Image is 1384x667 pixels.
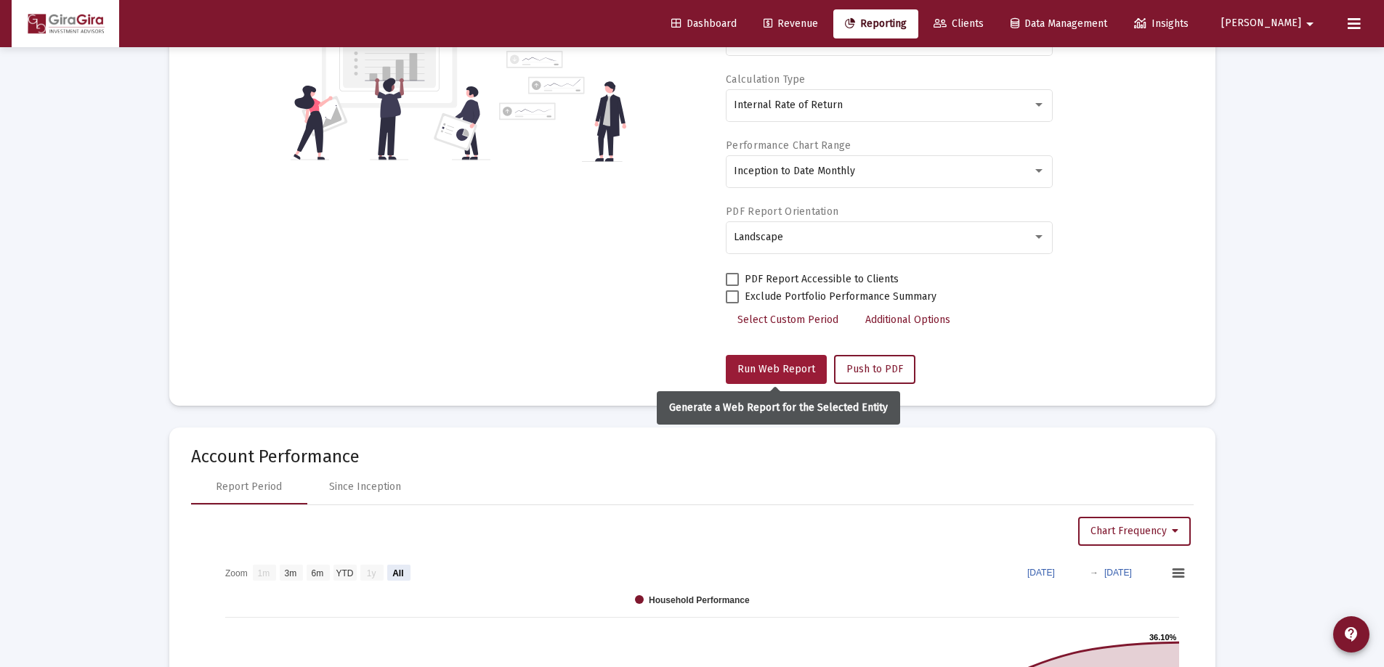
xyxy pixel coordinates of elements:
a: Dashboard [660,9,748,38]
span: Dashboard [671,17,737,30]
span: Inception to Date Monthly [734,165,855,177]
span: Select Custom Period [737,314,838,326]
text: Zoom [225,568,248,578]
button: Chart Frequency [1078,517,1191,546]
mat-card-title: Account Performance [191,449,1194,464]
span: Reporting [845,17,907,30]
text: [DATE] [1027,568,1055,578]
span: Run Web Report [737,363,815,375]
a: Clients [922,9,995,38]
label: Calculation Type [726,73,805,86]
span: Additional Options [865,314,950,326]
span: Landscape [734,231,783,243]
a: Data Management [999,9,1119,38]
span: Push to PDF [846,363,903,375]
text: 1y [366,568,376,578]
a: Reporting [833,9,918,38]
text: 1m [257,568,270,578]
button: Push to PDF [834,355,915,384]
text: Household Performance [649,595,750,605]
text: All [392,568,403,578]
text: 6m [311,568,323,578]
div: Since Inception [329,480,401,494]
span: PDF Report Accessible to Clients [745,271,899,288]
a: Revenue [752,9,830,38]
span: Exclude Portfolio Performance Summary [745,288,936,306]
button: Run Web Report [726,355,827,384]
mat-icon: contact_support [1343,626,1360,643]
span: Chart Frequency [1090,525,1178,537]
img: Dashboard [23,9,108,38]
span: Revenue [764,17,818,30]
img: reporting [291,18,490,162]
div: Report Period [216,480,282,494]
span: Clients [934,17,984,30]
span: Internal Rate of Return [734,99,843,111]
text: [DATE] [1104,568,1132,578]
a: Insights [1122,9,1200,38]
text: → [1090,568,1098,578]
text: 36.10% [1149,633,1177,642]
text: YTD [336,568,353,578]
label: PDF Report Orientation [726,205,838,218]
img: reporting-alt [499,51,626,162]
span: Insights [1134,17,1189,30]
span: [PERSON_NAME] [1221,17,1301,30]
span: Data Management [1011,17,1107,30]
text: 3m [284,568,296,578]
button: [PERSON_NAME] [1204,9,1336,38]
label: Performance Chart Range [726,139,851,152]
mat-icon: arrow_drop_down [1301,9,1319,38]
